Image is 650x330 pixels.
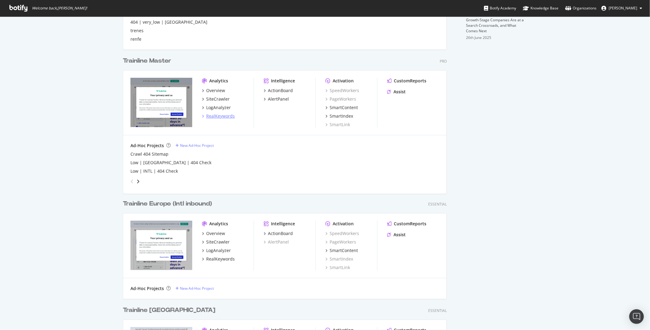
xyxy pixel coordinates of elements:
[202,105,231,111] a: LogAnalyzer
[202,96,230,102] a: SiteCrawler
[123,57,171,65] div: Trainline Master
[206,239,230,245] div: SiteCrawler
[596,3,647,13] button: [PERSON_NAME]
[130,28,144,34] a: trenes
[271,78,295,84] div: Intelligence
[202,113,235,119] a: RealKeywords
[268,96,289,102] div: AlertPanel
[130,36,141,42] a: renfe
[130,286,164,292] div: Ad-Hoc Projects
[206,113,235,119] div: RealKeywords
[325,248,358,254] a: SmartContent
[123,200,212,208] div: Trainline Europe (Intl inbound)
[264,88,293,94] a: ActionBoard
[32,6,87,11] span: Welcome back, [PERSON_NAME] !
[180,143,214,148] div: New Ad-Hoc Project
[325,122,350,128] a: SmartLink
[130,78,192,127] img: https://www.thetrainline.com
[466,12,524,33] a: Leveling the Playing Field: Why Growth-Stage Companies Are at a Search Crossroads, and What Comes...
[428,202,447,207] div: Essential
[523,5,558,11] div: Knowledge Base
[202,231,225,237] a: Overview
[387,89,406,95] a: Assist
[325,96,356,102] a: PageWorkers
[484,5,516,11] div: Botify Academy
[128,177,136,186] div: angle-left
[387,232,406,238] a: Assist
[325,88,359,94] a: SpeedWorkers
[330,248,358,254] div: SmartContent
[325,231,359,237] a: SpeedWorkers
[629,309,644,324] div: Open Intercom Messenger
[394,89,406,95] div: Assist
[130,19,207,25] a: 404 | very_low | [GEOGRAPHIC_DATA]
[325,265,350,271] a: SmartLink
[268,231,293,237] div: ActionBoard
[130,151,169,157] a: Crawl 404 Sitemap
[130,143,164,149] div: Ad-Hoc Projects
[206,105,231,111] div: LogAnalyzer
[123,200,214,208] a: Trainline Europe (Intl inbound)
[333,78,354,84] div: Activation
[325,256,353,262] a: SmartIndex
[394,232,406,238] div: Assist
[206,231,225,237] div: Overview
[123,306,215,315] div: Trainline [GEOGRAPHIC_DATA]
[440,59,447,64] div: Pro
[130,221,192,270] img: https://www.thetrainline.com/eu
[394,221,426,227] div: CustomReports
[466,35,527,40] div: 26th June 2025
[206,96,230,102] div: SiteCrawler
[209,78,228,84] div: Analytics
[609,5,637,11] span: David Lewis
[123,306,218,315] a: Trainline [GEOGRAPHIC_DATA]
[202,248,231,254] a: LogAnalyzer
[206,88,225,94] div: Overview
[394,78,426,84] div: CustomReports
[180,286,214,291] div: New Ad-Hoc Project
[333,221,354,227] div: Activation
[264,239,289,245] a: AlertPanel
[202,88,225,94] a: Overview
[130,160,211,166] a: Low | [GEOGRAPHIC_DATA] | 404 Check
[428,308,447,313] div: Essential
[209,221,228,227] div: Analytics
[325,113,353,119] a: SmartIndex
[202,239,230,245] a: SiteCrawler
[176,143,214,148] a: New Ad-Hoc Project
[325,239,356,245] a: PageWorkers
[330,105,358,111] div: SmartContent
[565,5,596,11] div: Organizations
[202,256,235,262] a: RealKeywords
[206,256,235,262] div: RealKeywords
[325,105,358,111] a: SmartContent
[268,88,293,94] div: ActionBoard
[387,78,426,84] a: CustomReports
[206,248,231,254] div: LogAnalyzer
[123,57,174,65] a: Trainline Master
[264,231,293,237] a: ActionBoard
[130,168,178,174] a: Low | INTL | 404 Check
[176,286,214,291] a: New Ad-Hoc Project
[264,96,289,102] a: AlertPanel
[330,113,353,119] div: SmartIndex
[387,221,426,227] a: CustomReports
[136,179,140,185] div: angle-right
[271,221,295,227] div: Intelligence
